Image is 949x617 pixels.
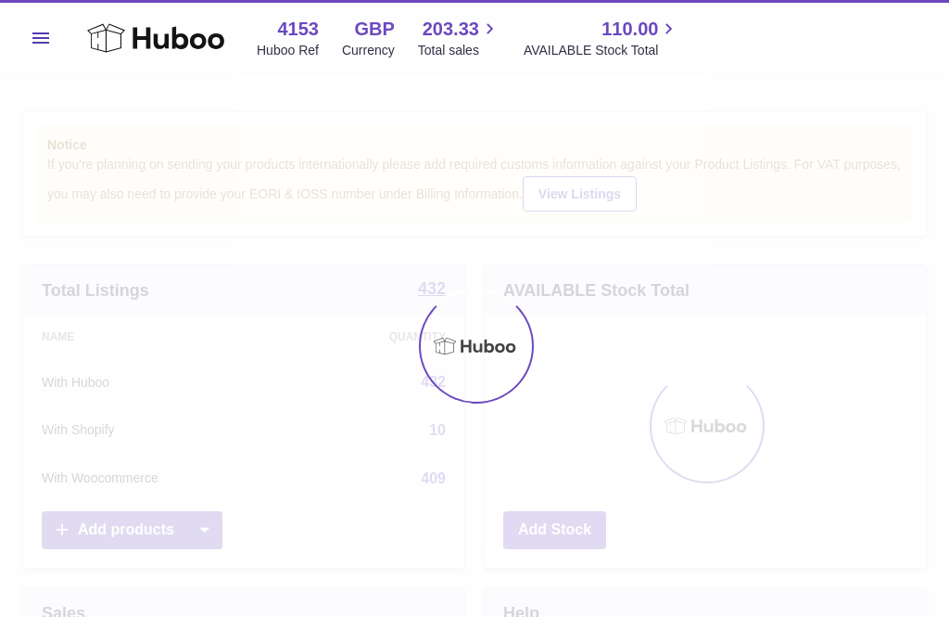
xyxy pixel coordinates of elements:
[342,42,395,59] div: Currency
[524,42,680,59] span: AVAILABLE Stock Total
[257,42,319,59] div: Huboo Ref
[524,17,680,59] a: 110.00 AVAILABLE Stock Total
[418,17,500,59] a: 203.33 Total sales
[418,42,500,59] span: Total sales
[277,17,319,42] strong: 4153
[354,17,394,42] strong: GBP
[601,17,658,42] span: 110.00
[423,17,479,42] span: 203.33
